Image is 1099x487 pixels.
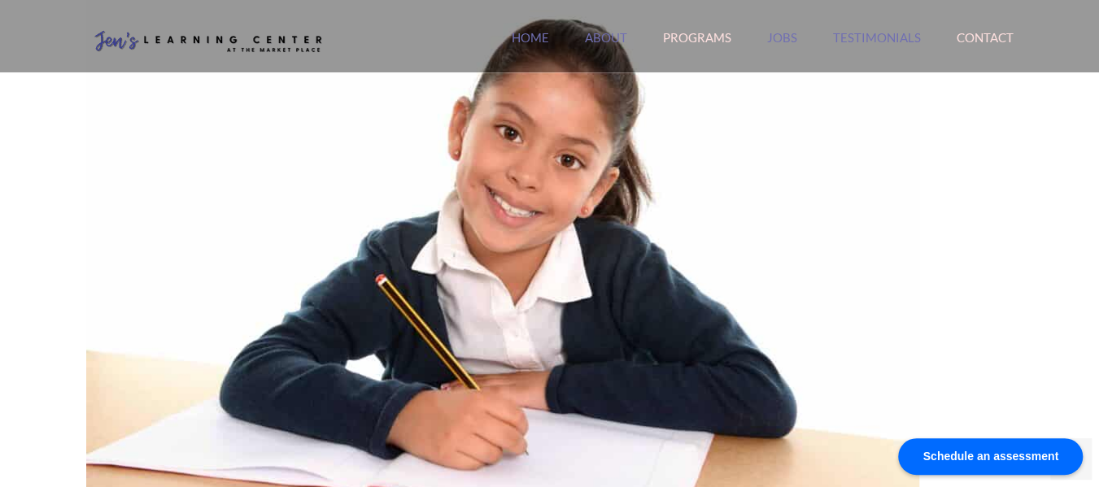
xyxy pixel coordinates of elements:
[585,30,627,65] a: About
[833,30,921,65] a: Testimonials
[86,18,330,67] img: Jen's Learning Center Logo Transparent
[663,30,731,65] a: Programs
[957,30,1014,65] a: Contact
[898,438,1083,475] div: Schedule an assessment
[512,30,549,65] a: Home
[767,30,797,65] a: Jobs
